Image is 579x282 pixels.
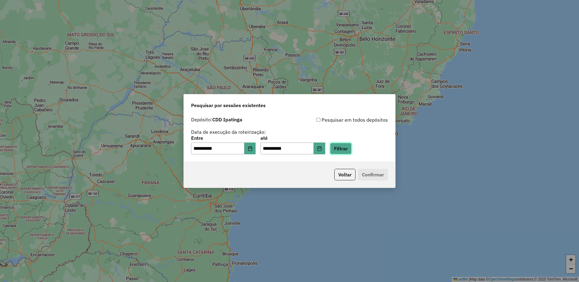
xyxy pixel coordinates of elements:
[289,116,388,123] div: Pesquisar em todos depósitos
[260,134,325,142] label: até
[334,169,356,180] button: Voltar
[212,116,242,123] strong: CDD Ipatinga
[314,143,325,155] button: Choose Date
[191,102,266,109] span: Pesquisar por sessões existentes
[244,143,256,155] button: Choose Date
[191,128,266,136] label: Data de execução da roteirização:
[191,134,256,142] label: Entre
[330,143,352,154] button: Filtrar
[191,116,242,123] label: Depósito:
